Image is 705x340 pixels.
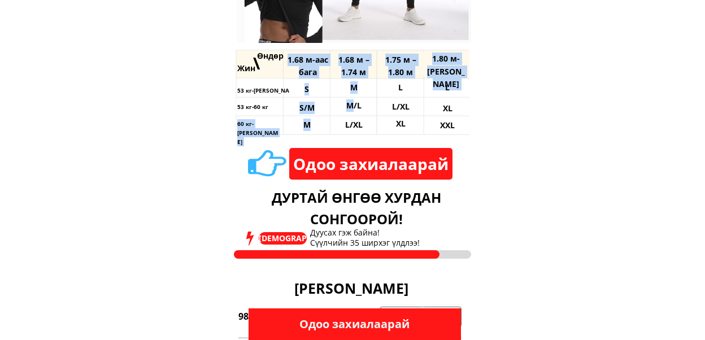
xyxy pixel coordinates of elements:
[238,310,317,324] div: 986 сэтгэгдэл
[425,53,467,90] h3: 1.80 м-[PERSON_NAME]
[253,50,366,77] h3: \
[336,81,371,94] h3: M
[289,102,324,114] h3: S/M
[249,308,461,340] p: Одоо захиалаарай
[430,81,465,94] h3: L
[380,54,422,79] h3: 1.75 м – 1.80 м
[289,148,452,180] p: Одоо захиалаарай
[333,54,375,79] h3: 1.68 м – 1.74 м
[310,228,489,248] h3: Дуусах гэж байна! Сүүлчийн 35 ширхэг үлдлээ!
[238,277,464,299] div: [PERSON_NAME]
[237,86,301,95] h3: 53 кг-[PERSON_NAME]
[383,81,418,94] h3: L
[237,102,280,111] h3: 53 кг-60 кг
[237,62,269,75] h3: Жин
[259,232,307,258] p: [DEMOGRAPHIC_DATA]
[430,102,465,115] h3: XL
[383,101,418,113] h3: L/XL
[260,187,452,230] h2: Дуртай өнгөө хурдан сонгоорой!
[336,119,371,131] h3: L/XL
[289,119,324,131] h3: M
[383,117,418,130] h3: XL
[237,119,280,146] h3: 60 кг-[PERSON_NAME]
[287,54,329,79] h3: 1.68 м-аас бага
[289,83,324,95] h3: S
[257,50,289,62] h3: Өндөр
[430,119,465,132] h3: XXL
[336,99,371,112] h3: M/L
